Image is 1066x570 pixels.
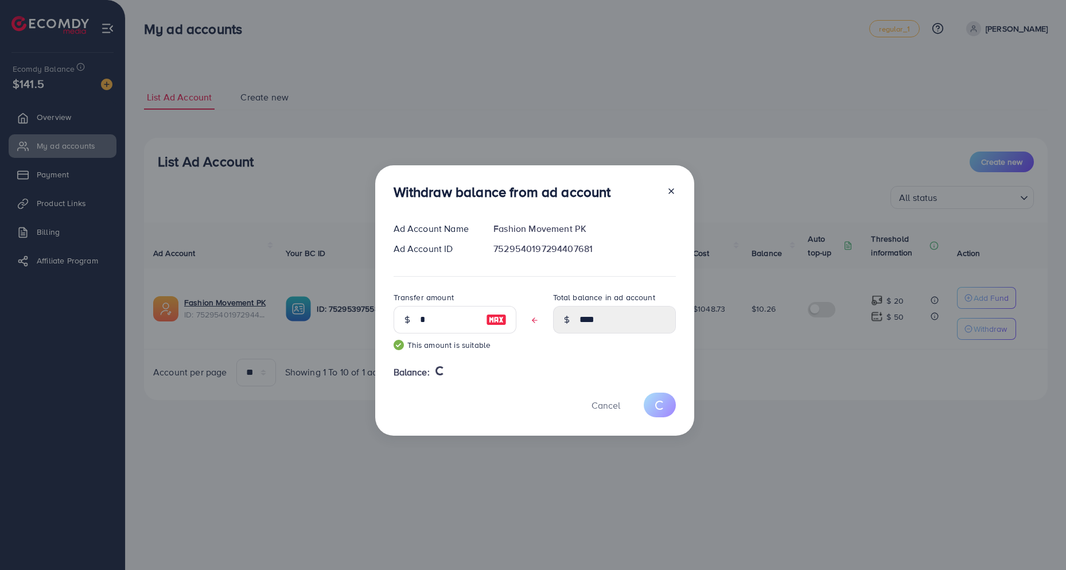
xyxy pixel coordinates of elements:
span: Balance: [394,366,430,379]
div: Ad Account Name [384,222,485,235]
button: Cancel [577,393,635,417]
div: 7529540197294407681 [484,242,684,255]
img: guide [394,340,404,350]
small: This amount is suitable [394,339,516,351]
span: Cancel [592,399,620,412]
label: Transfer amount [394,292,454,303]
label: Total balance in ad account [553,292,655,303]
h3: Withdraw balance from ad account [394,184,611,200]
div: Fashion Movement PK [484,222,684,235]
iframe: Chat [1017,518,1057,561]
div: Ad Account ID [384,242,485,255]
img: image [486,313,507,327]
